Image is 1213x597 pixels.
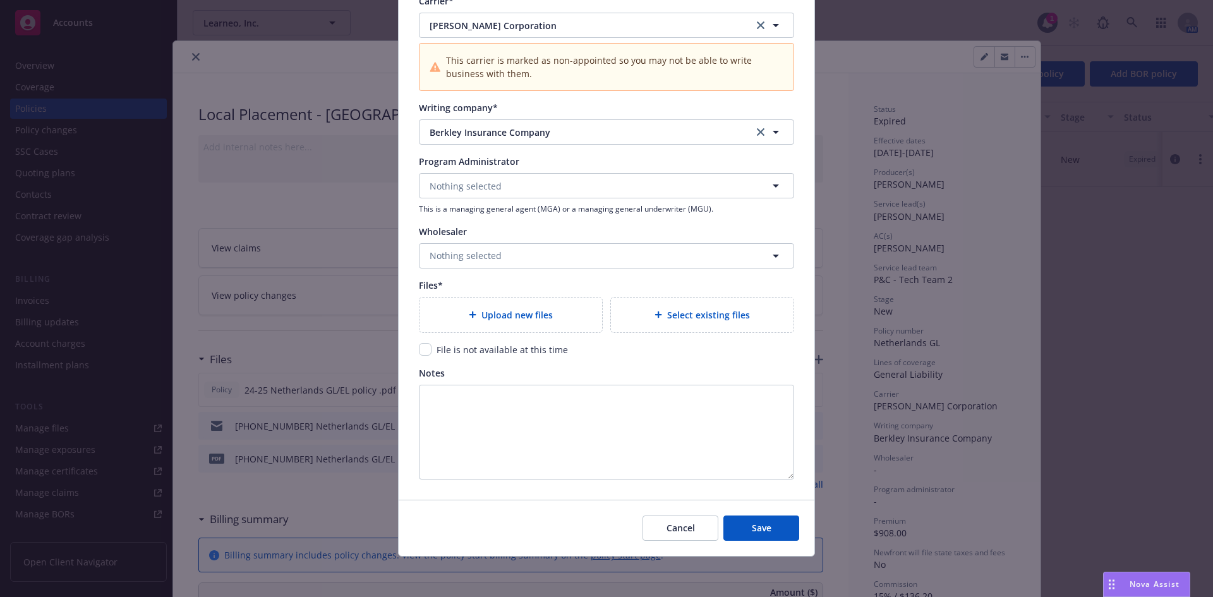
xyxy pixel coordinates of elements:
[753,124,768,140] a: clear selection
[430,179,502,193] span: Nothing selected
[419,279,443,291] span: Files*
[753,18,768,33] a: clear selection
[419,119,794,145] button: Berkley Insurance Companyclear selection
[419,297,603,333] div: Upload new files
[419,102,498,114] span: Writing company*
[667,522,695,534] span: Cancel
[610,297,794,333] div: Select existing files
[419,226,467,238] span: Wholesaler
[437,344,568,356] span: File is not available at this time
[430,126,734,139] span: Berkley Insurance Company
[1130,579,1180,589] span: Nova Assist
[481,308,553,322] span: Upload new files
[430,19,734,32] span: [PERSON_NAME] Corporation
[419,203,794,214] span: This is a managing general agent (MGA) or a managing general underwriter (MGU).
[430,249,502,262] span: Nothing selected
[752,522,771,534] span: Save
[419,173,794,198] button: Nothing selected
[1103,572,1190,597] button: Nova Assist
[723,516,799,541] button: Save
[419,367,445,379] span: Notes
[419,13,794,38] button: [PERSON_NAME] Corporationclear selection
[419,243,794,268] button: Nothing selected
[446,54,783,80] span: This carrier is marked as non-appointed so you may not be able to write business with them.
[419,155,519,167] span: Program Administrator
[643,516,718,541] button: Cancel
[667,308,750,322] span: Select existing files
[1104,572,1119,596] div: Drag to move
